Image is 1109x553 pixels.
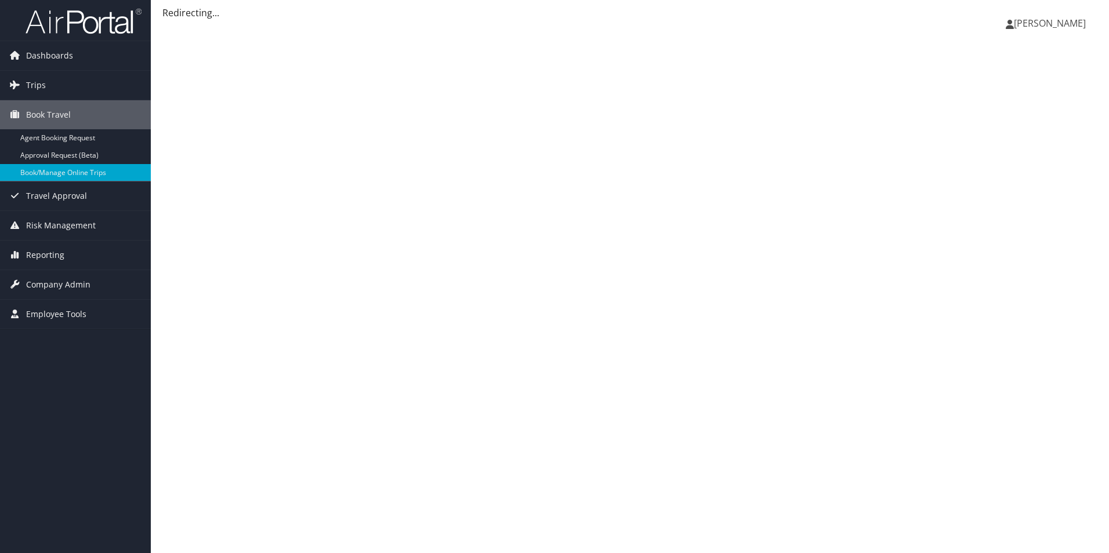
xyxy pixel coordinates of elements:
[26,8,142,35] img: airportal-logo.png
[26,41,73,70] span: Dashboards
[1014,17,1086,30] span: [PERSON_NAME]
[1006,6,1097,41] a: [PERSON_NAME]
[162,6,1097,20] div: Redirecting...
[26,270,90,299] span: Company Admin
[26,211,96,240] span: Risk Management
[26,100,71,129] span: Book Travel
[26,241,64,270] span: Reporting
[26,71,46,100] span: Trips
[26,181,87,210] span: Travel Approval
[26,300,86,329] span: Employee Tools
